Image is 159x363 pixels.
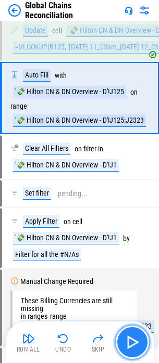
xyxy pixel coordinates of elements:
[13,86,126,98] div: '💸 Hilton CN & DN Overview - D'!J125
[21,313,47,320] div: in ranges
[22,332,35,345] img: Run All
[46,330,80,355] button: Undo
[75,145,103,153] div: on filter in
[23,24,48,37] div: Update
[17,346,40,353] div: Run All
[138,4,151,17] img: Settings menu
[23,69,51,82] div: Auto Fill
[13,249,81,261] div: Filter for all the #N/As
[123,235,130,242] div: by
[55,72,67,80] div: with
[64,218,82,226] div: on cell
[50,313,67,320] div: range
[23,142,70,155] div: Clear All Filters
[55,346,71,353] div: Undo
[92,346,105,353] div: Skip
[13,159,119,172] div: '💸 Hilton CN & DN Overview - D'!J1
[92,332,104,345] img: Skip
[10,102,27,110] div: range
[23,215,59,228] div: Apply Filter
[13,114,146,127] div: '💸 Hilton CN & DN Overview - D'!J125:J2323
[125,6,133,15] img: Support
[21,320,154,333] div: '💸 Hilton CN & DN Overview - D'!J125:J2323
[21,297,126,313] div: These Billing Currencies are still missing
[130,88,138,96] div: on
[12,330,45,355] button: Run All
[81,330,115,355] button: Skip
[57,332,69,345] img: Undo
[52,27,62,35] div: cell
[23,187,51,200] div: Set filter
[20,278,93,286] div: Manual Change Required
[124,334,141,351] img: Main button
[8,4,21,17] img: Back
[58,190,88,198] div: pending...
[25,1,120,20] div: Global Chains Reconciliation
[13,232,119,244] div: '💸 Hilton CN & DN Overview - D'!J1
